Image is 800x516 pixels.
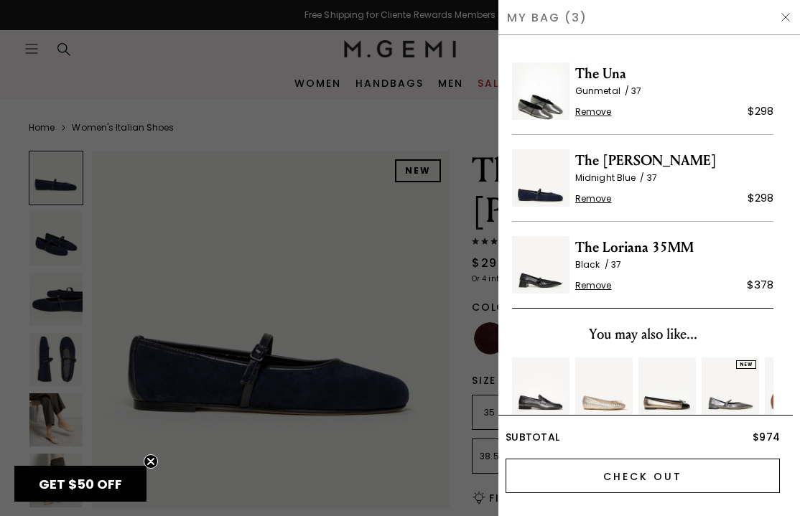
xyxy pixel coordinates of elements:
a: NEW [702,357,759,436]
div: $298 [748,103,773,120]
div: 4 / 10 [702,357,759,445]
span: Gunmetal [575,85,631,97]
span: GET $50 OFF [39,475,122,493]
span: Remove [575,106,612,118]
img: 7385131286587_01_Main_New_TheLoriana_Gunmetal_MetallicLeaher_290x387_crop_center.jpg [702,357,759,415]
span: 37 [631,85,641,97]
img: The Una [512,62,569,120]
span: Remove [575,193,612,205]
div: $378 [747,276,773,294]
span: 37 [611,258,621,271]
span: 37 [647,172,657,184]
span: The Una [575,62,773,85]
img: The Loriana 35MM [512,236,569,294]
img: 7245283196987_01_Main_New_TheSaccaDonna_DarkGunmetal_NappaMetal_290x387_crop_center.jpg [512,357,569,415]
button: Close teaser [144,454,158,469]
div: $298 [748,189,773,207]
span: $974 [753,430,780,444]
span: Midnight Blue [575,172,647,184]
input: Check Out [506,459,780,493]
div: You may also like... [512,323,773,346]
div: GET $50 OFFClose teaser [14,466,146,502]
span: Remove [575,280,612,291]
div: 3 / 10 [638,357,696,445]
img: 7323851128891_01_Main_New_TheDanzaWoven_Champagne_MetallicLeather_290x387_crop_center.jpg [575,357,633,415]
div: 1 / 10 [512,357,569,445]
img: Hide Drawer [780,11,791,23]
img: v_12592_01_Main_New_TheRosa_AntiqueGoldWithBlack_NappaAndMetallicLeather_290x387_crop_center.jpg [638,357,696,415]
span: Black [575,258,611,271]
span: The Loriana 35MM [575,236,773,259]
div: NEW [736,360,756,369]
img: The Amabile [512,149,569,207]
span: Subtotal [506,430,559,444]
div: 2 / 10 [575,357,633,445]
span: The [PERSON_NAME] [575,149,773,172]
